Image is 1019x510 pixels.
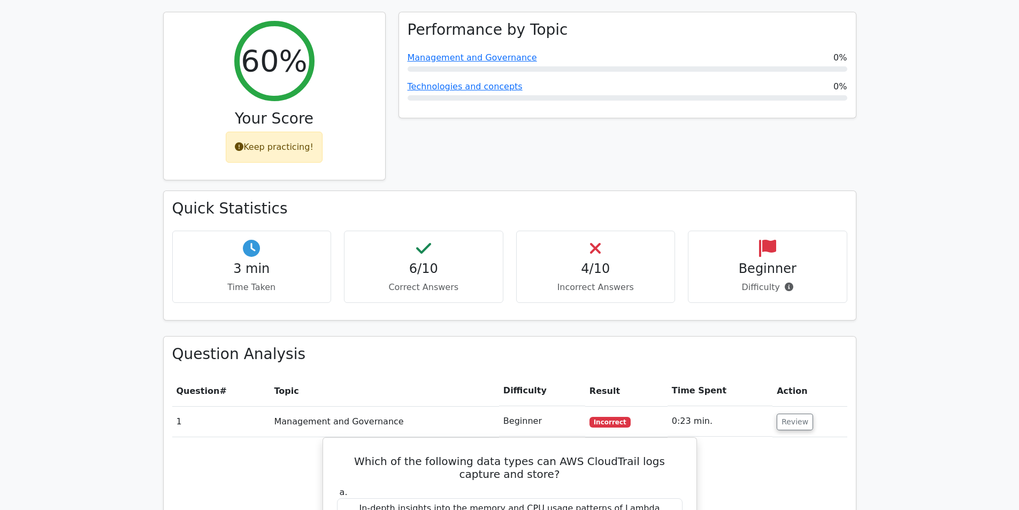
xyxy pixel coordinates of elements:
th: Time Spent [668,376,772,406]
td: Beginner [499,406,585,437]
span: Question [177,386,220,396]
h3: Question Analysis [172,345,847,363]
h4: Beginner [697,261,838,277]
p: Difficulty [697,281,838,294]
span: a. [340,487,348,497]
div: Keep practicing! [226,132,323,163]
h2: 60% [241,43,307,79]
td: 1 [172,406,270,437]
a: Technologies and concepts [408,81,523,92]
span: Incorrect [589,417,631,428]
button: Review [777,414,813,430]
th: Topic [270,376,499,406]
td: Management and Governance [270,406,499,437]
p: Time Taken [181,281,323,294]
h3: Performance by Topic [408,21,568,39]
p: Incorrect Answers [525,281,666,294]
h4: 3 min [181,261,323,277]
h3: Your Score [172,110,377,128]
p: Correct Answers [353,281,494,294]
th: Result [585,376,668,406]
td: 0:23 min. [668,406,772,437]
h4: 4/10 [525,261,666,277]
span: 0% [833,80,847,93]
th: Action [772,376,847,406]
a: Management and Governance [408,52,537,63]
h4: 6/10 [353,261,494,277]
h3: Quick Statistics [172,200,847,218]
h5: Which of the following data types can AWS CloudTrail logs capture and store? [336,455,684,481]
span: 0% [833,51,847,64]
th: # [172,376,270,406]
th: Difficulty [499,376,585,406]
